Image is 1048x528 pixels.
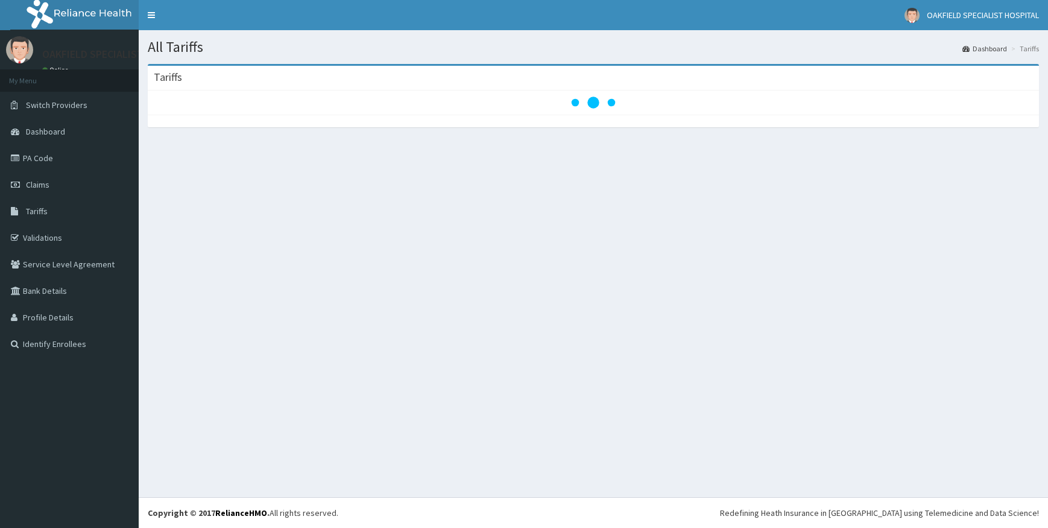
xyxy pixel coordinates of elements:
[904,8,920,23] img: User Image
[154,72,182,83] h3: Tariffs
[26,126,65,137] span: Dashboard
[26,206,48,217] span: Tariffs
[6,36,33,63] img: User Image
[26,100,87,110] span: Switch Providers
[148,507,270,518] strong: Copyright © 2017 .
[215,507,267,518] a: RelianceHMO
[42,66,71,74] a: Online
[1008,43,1039,54] li: Tariffs
[569,78,617,127] svg: audio-loading
[962,43,1007,54] a: Dashboard
[139,497,1048,528] footer: All rights reserved.
[42,49,193,60] p: OAKFIELD SPECIALIST HOSPITAL
[720,507,1039,519] div: Redefining Heath Insurance in [GEOGRAPHIC_DATA] using Telemedicine and Data Science!
[148,39,1039,55] h1: All Tariffs
[26,179,49,190] span: Claims
[927,10,1039,21] span: OAKFIELD SPECIALIST HOSPITAL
